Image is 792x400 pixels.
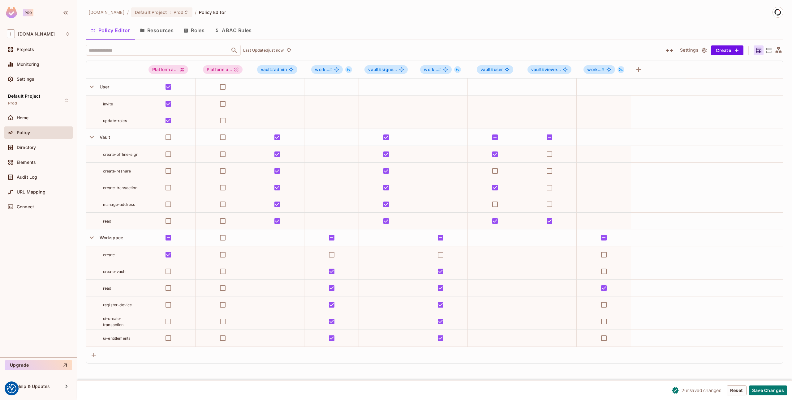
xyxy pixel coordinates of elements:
span: create [103,253,115,257]
span: create-reshare [103,169,131,173]
span: Audit Log [17,175,37,180]
span: work... [424,67,441,72]
span: I [7,29,15,38]
button: Resources [135,23,179,38]
button: Create [711,45,743,55]
span: Platform user [203,65,243,74]
div: Pro [23,9,33,16]
span: refresh [286,47,291,53]
span: # [379,67,381,72]
span: 2 unsaved change s [682,387,721,394]
button: Consent Preferences [7,384,16,393]
button: Upgrade [5,360,72,370]
li: / [127,9,129,15]
span: vault [368,67,381,72]
span: vault#signer [364,65,407,74]
span: Prod [174,9,184,15]
span: Default Project [8,94,40,99]
span: the active workspace [88,9,125,15]
button: Save Changes [749,385,787,395]
span: # [491,67,493,72]
span: manage-address [103,202,135,207]
span: URL Mapping [17,189,45,194]
span: Policy [17,130,30,135]
span: invite [103,102,113,106]
span: create-offline-sign [103,152,138,157]
span: Workspace [97,235,123,240]
span: Prod [8,101,17,106]
span: work... [315,67,332,72]
button: refresh [285,47,292,54]
span: Workspace: iofinnet.com [18,32,55,36]
span: register-device [103,303,132,307]
span: work... [587,67,604,72]
button: Reset [727,385,747,395]
span: Projects [17,47,34,52]
li: / [195,9,196,15]
img: SReyMgAAAABJRU5ErkJggg== [6,7,17,18]
span: ui-create-transaction [103,316,124,327]
img: Ester Alvarez Feijoo [773,7,783,17]
span: update-roles [103,118,127,123]
button: Roles [179,23,209,38]
span: vault [261,67,274,72]
span: create-transaction [103,185,137,190]
span: vault [531,67,544,72]
span: signe... [368,67,397,72]
span: # [329,67,332,72]
span: Directory [17,145,36,150]
span: Elements [17,160,36,165]
span: # [271,67,274,72]
span: Policy Editor [199,9,226,15]
button: Open [230,46,239,55]
span: # [601,67,604,72]
span: user [480,67,503,72]
span: read [103,286,112,291]
span: Platform admin [148,65,188,74]
span: ui-entitlements [103,336,131,341]
span: : [169,10,171,15]
span: create-vault [103,269,126,274]
span: Help & Updates [17,384,50,389]
p: Last Updated just now [243,48,284,53]
span: viewe... [531,67,561,72]
div: Platform a... [148,65,188,74]
span: Settings [17,77,34,82]
div: Platform u... [203,65,243,74]
span: admin [261,67,287,72]
button: Policy Editor [86,23,135,38]
span: workspace#viewer [583,65,615,74]
span: workspace#admin [311,65,342,74]
span: Refresh is not available in edit mode. [284,47,292,54]
span: # [542,67,544,72]
span: vault#viewer [527,65,571,74]
span: Monitoring [17,62,40,67]
span: # [438,67,441,72]
span: workspace#signer [420,65,451,74]
span: Default Project [135,9,167,15]
button: ABAC Rules [209,23,257,38]
span: User [97,84,110,89]
button: Settings [678,45,708,55]
span: read [103,219,112,223]
span: vault [480,67,494,72]
span: Home [17,115,29,120]
img: Revisit consent button [7,384,16,393]
span: Vault [97,134,110,140]
span: Connect [17,204,34,209]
